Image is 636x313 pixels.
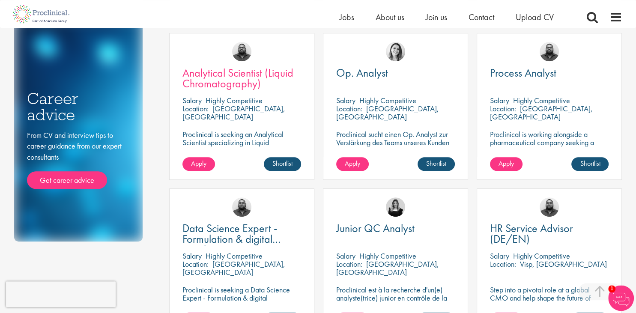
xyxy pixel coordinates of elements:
[182,104,209,113] span: Location:
[182,95,202,105] span: Salary
[490,104,593,122] p: [GEOGRAPHIC_DATA], [GEOGRAPHIC_DATA]
[336,130,455,155] p: Proclinical sucht einen Op. Analyst zur Verstärkung des Teams unseres Kunden in der [GEOGRAPHIC_D...
[571,157,609,171] a: Shortlist
[359,95,416,105] p: Highly Competitive
[345,159,360,168] span: Apply
[182,259,209,269] span: Location:
[182,259,285,277] p: [GEOGRAPHIC_DATA], [GEOGRAPHIC_DATA]
[490,251,509,261] span: Salary
[490,104,516,113] span: Location:
[499,159,514,168] span: Apply
[232,42,251,61] img: Ashley Bennett
[490,66,556,80] span: Process Analyst
[490,259,516,269] span: Location:
[520,259,607,269] p: Visp, [GEOGRAPHIC_DATA]
[426,12,447,23] a: Join us
[182,68,301,89] a: Analytical Scientist (Liquid Chromatography)
[336,104,362,113] span: Location:
[6,281,116,307] iframe: reCAPTCHA
[540,197,559,217] img: Ashley Bennett
[340,12,354,23] a: Jobs
[418,157,455,171] a: Shortlist
[513,95,570,105] p: Highly Competitive
[182,251,202,261] span: Salary
[191,159,206,168] span: Apply
[490,157,523,171] a: Apply
[540,42,559,61] img: Ashley Bennett
[232,197,251,217] img: Ashley Bennett
[490,223,609,244] a: HR Service Advisor (DE/EN)
[336,251,355,261] span: Salary
[359,251,416,261] p: Highly Competitive
[182,104,285,122] p: [GEOGRAPHIC_DATA], [GEOGRAPHIC_DATA]
[336,223,455,234] a: Junior QC Analyst
[182,130,301,163] p: Proclinical is seeking an Analytical Scientist specializing in Liquid Chromatography to join our ...
[27,171,107,189] a: Get career advice
[206,251,263,261] p: Highly Competitive
[376,12,404,23] a: About us
[513,251,570,261] p: Highly Competitive
[516,12,554,23] a: Upload CV
[336,259,362,269] span: Location:
[336,157,369,171] a: Apply
[490,95,509,105] span: Salary
[608,285,634,311] img: Chatbot
[336,221,415,235] span: Junior QC Analyst
[336,68,455,78] a: Op. Analyst
[336,95,355,105] span: Salary
[490,130,609,163] p: Proclinical is working alongside a pharmaceutical company seeking a Process Analyst to join their...
[182,157,215,171] a: Apply
[490,68,609,78] a: Process Analyst
[386,197,405,217] img: Molly Colclough
[336,66,388,80] span: Op. Analyst
[469,12,494,23] a: Contact
[336,104,439,122] p: [GEOGRAPHIC_DATA], [GEOGRAPHIC_DATA]
[336,259,439,277] p: [GEOGRAPHIC_DATA], [GEOGRAPHIC_DATA]
[27,130,130,189] div: From CV and interview tips to career guidance from our expert consultants
[182,66,293,91] span: Analytical Scientist (Liquid Chromatography)
[386,42,405,61] img: Nur Ergiydiren
[608,285,615,292] span: 1
[182,223,301,244] a: Data Science Expert - Formulation & digital transformation
[264,157,301,171] a: Shortlist
[490,286,609,310] p: Step into a pivotal role at a global CMO and help shape the future of healthcare manufacturing.
[490,221,573,246] span: HR Service Advisor (DE/EN)
[206,95,263,105] p: Highly Competitive
[27,90,130,123] h3: Career advice
[182,221,281,257] span: Data Science Expert - Formulation & digital transformation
